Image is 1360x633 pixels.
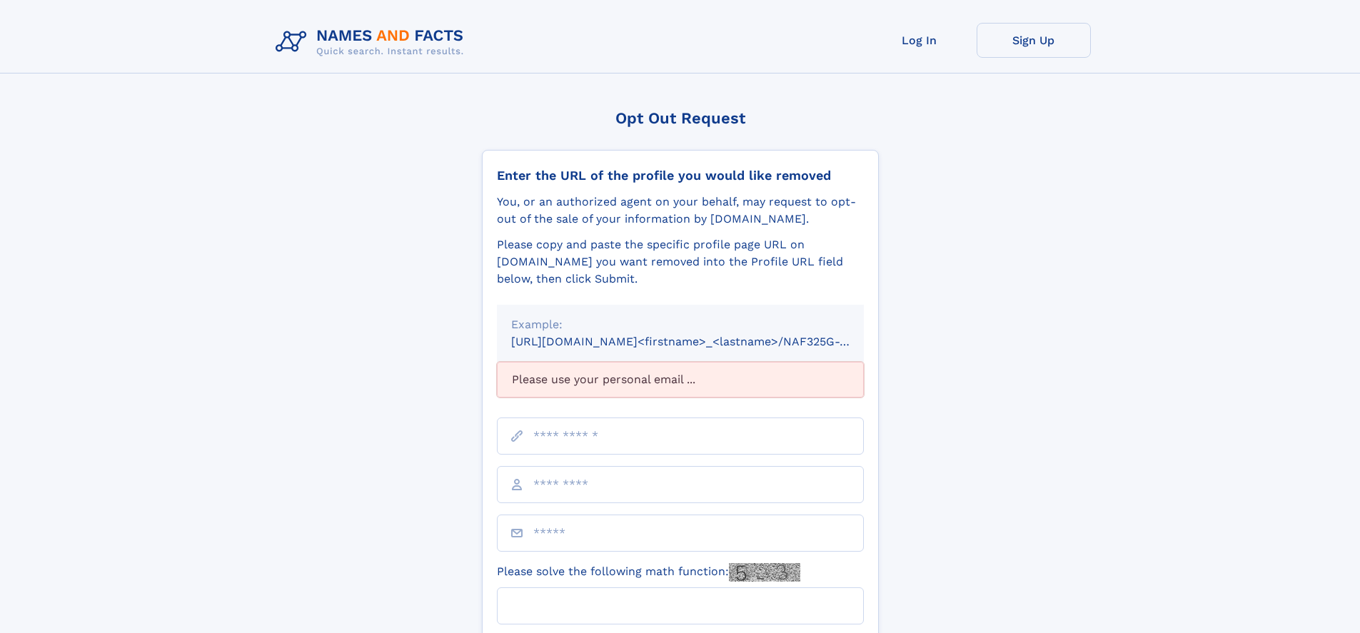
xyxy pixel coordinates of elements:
div: Example: [511,316,850,333]
div: Opt Out Request [482,109,879,127]
img: Logo Names and Facts [270,23,475,61]
div: Please copy and paste the specific profile page URL on [DOMAIN_NAME] you want removed into the Pr... [497,236,864,288]
div: Enter the URL of the profile you would like removed [497,168,864,183]
a: Sign Up [977,23,1091,58]
small: [URL][DOMAIN_NAME]<firstname>_<lastname>/NAF325G-xxxxxxxx [511,335,891,348]
label: Please solve the following math function: [497,563,800,582]
div: Please use your personal email ... [497,362,864,397]
div: You, or an authorized agent on your behalf, may request to opt-out of the sale of your informatio... [497,193,864,228]
a: Log In [862,23,977,58]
